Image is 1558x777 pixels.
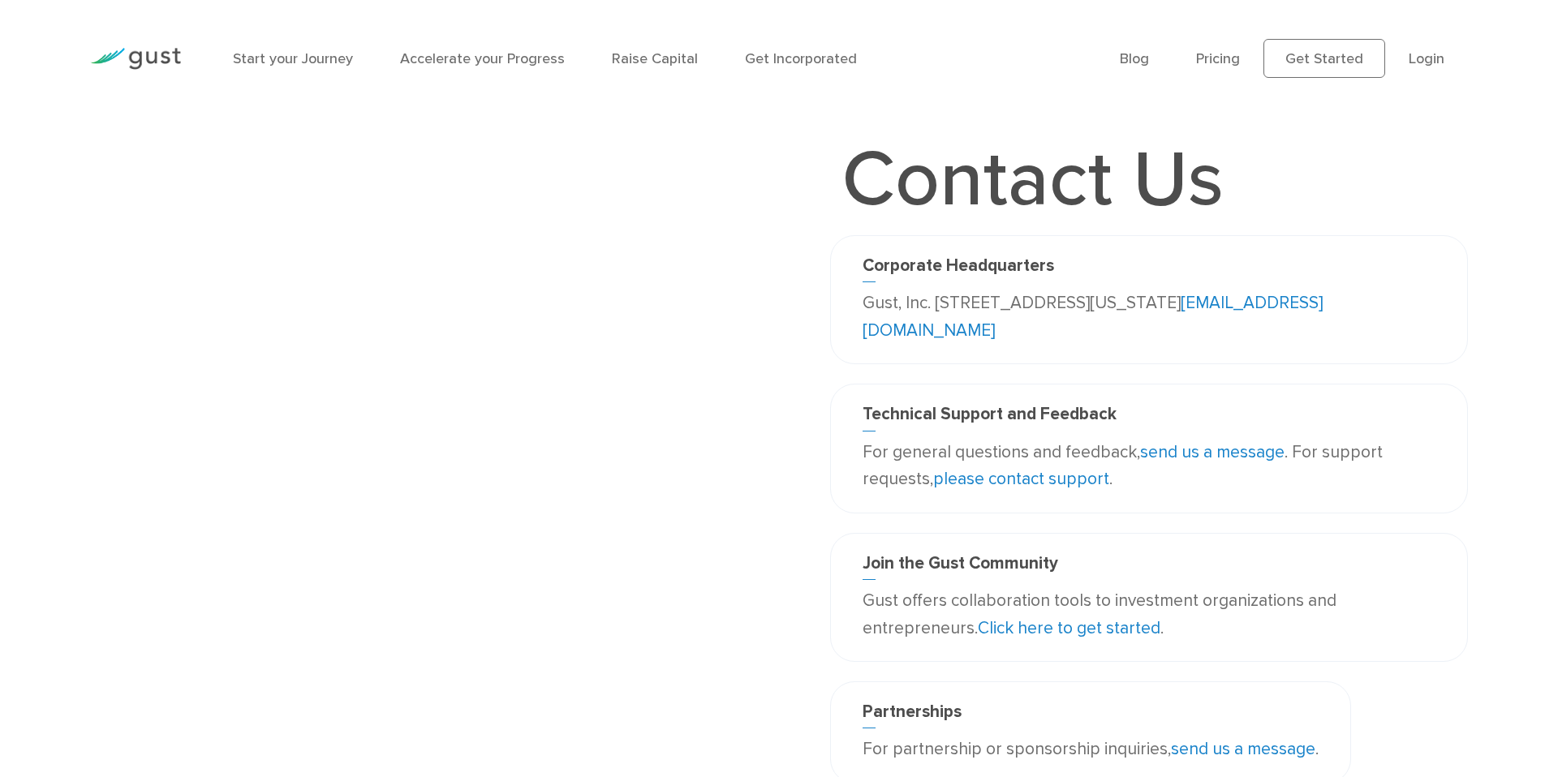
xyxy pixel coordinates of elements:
p: Gust offers collaboration tools to investment organizations and entrepreneurs. . [863,587,1435,642]
h3: Technical Support and Feedback [863,404,1435,431]
h3: Join the Gust Community [863,553,1435,580]
a: Pricing [1196,50,1240,67]
a: please contact support [933,469,1109,489]
a: Accelerate your Progress [400,50,565,67]
h3: Corporate Headquarters [863,255,1435,282]
h1: Contact Us [830,141,1236,219]
a: Get Incorporated [745,50,857,67]
a: Raise Capital [612,50,698,67]
a: Login [1409,50,1444,67]
a: send us a message [1140,442,1285,462]
a: Start your Journey [233,50,353,67]
img: Gust Logo [90,48,181,70]
a: Get Started [1263,39,1385,78]
a: [EMAIL_ADDRESS][DOMAIN_NAME] [863,293,1323,341]
a: send us a message [1171,739,1315,759]
p: For partnership or sponsorship inquiries, . [863,736,1319,763]
p: Gust, Inc. [STREET_ADDRESS][US_STATE] [863,290,1435,344]
a: Click here to get started [978,618,1160,638]
p: For general questions and feedback, . For support requests, . [863,439,1435,493]
h3: Partnerships [863,702,1319,728]
a: Blog [1120,50,1149,67]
